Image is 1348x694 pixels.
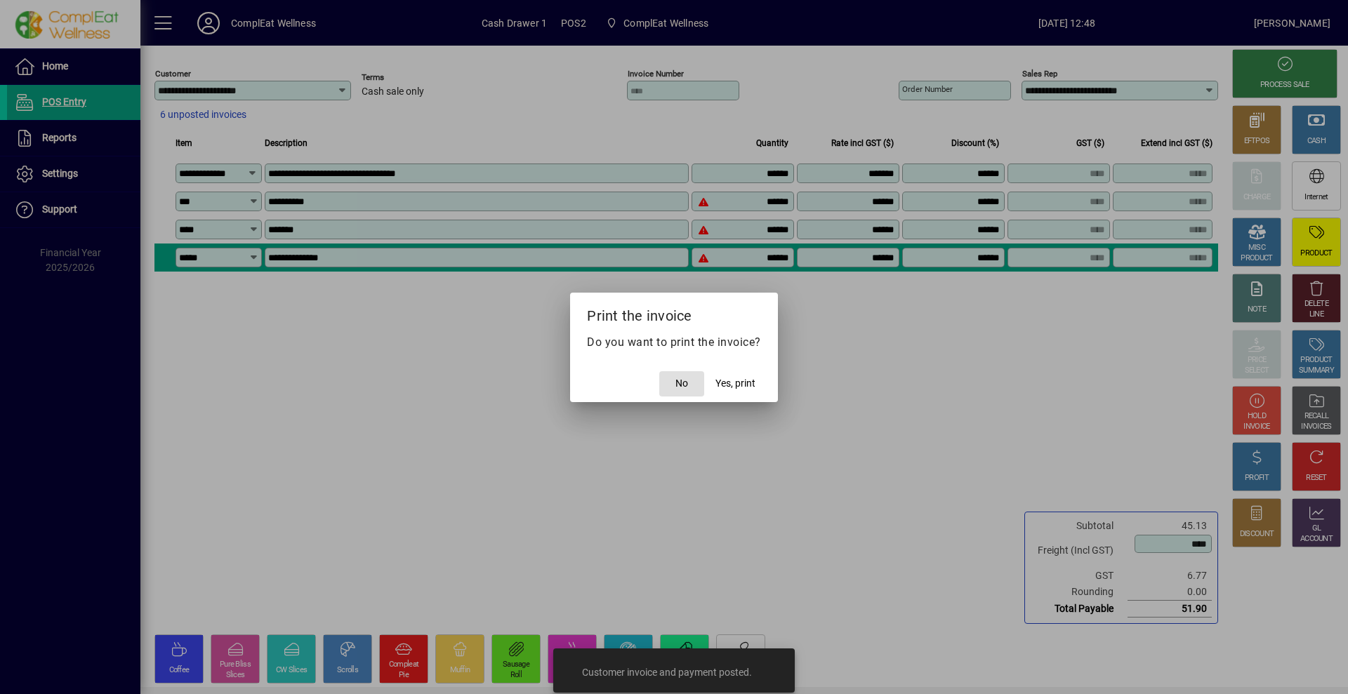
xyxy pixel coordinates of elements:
[710,371,761,396] button: Yes, print
[587,334,761,351] p: Do you want to print the invoice?
[715,376,755,391] span: Yes, print
[659,371,704,396] button: No
[675,376,688,391] span: No
[570,293,778,333] h2: Print the invoice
